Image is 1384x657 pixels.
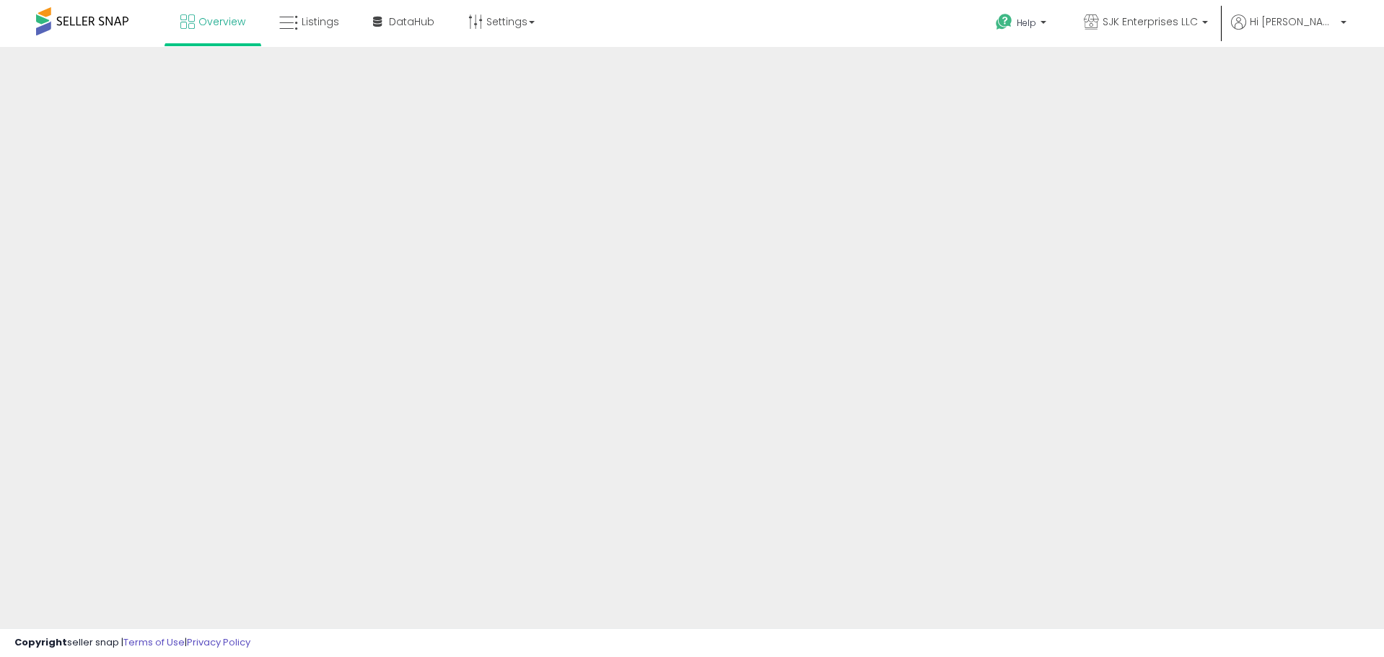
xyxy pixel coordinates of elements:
[1250,14,1336,29] span: Hi [PERSON_NAME]
[389,14,434,29] span: DataHub
[14,636,250,650] div: seller snap | |
[1103,14,1198,29] span: SJK Enterprises LLC
[198,14,245,29] span: Overview
[1017,17,1036,29] span: Help
[302,14,339,29] span: Listings
[187,635,250,649] a: Privacy Policy
[995,13,1013,31] i: Get Help
[123,635,185,649] a: Terms of Use
[14,635,67,649] strong: Copyright
[1231,14,1346,47] a: Hi [PERSON_NAME]
[984,2,1061,47] a: Help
